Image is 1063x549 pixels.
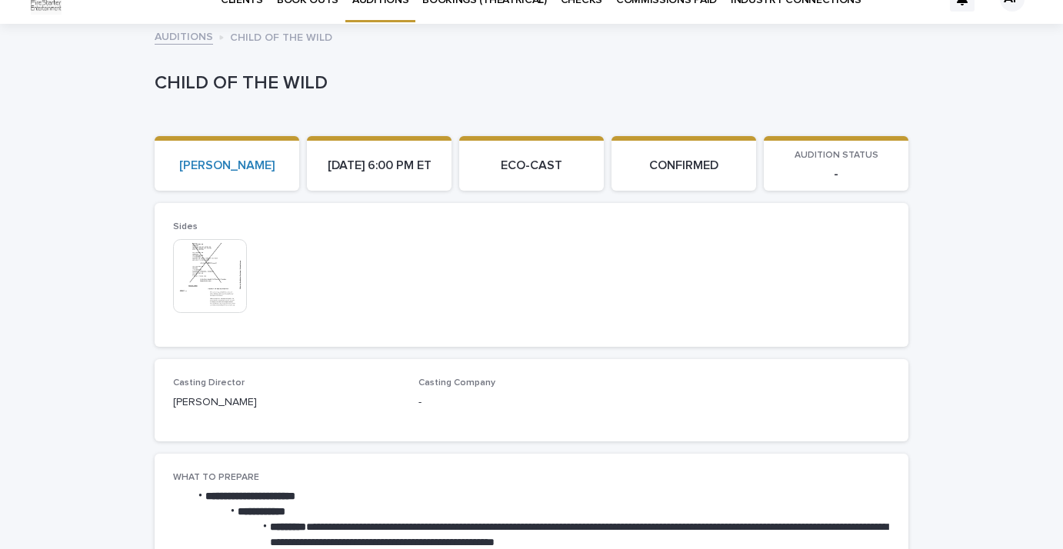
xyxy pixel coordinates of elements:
[155,27,213,45] a: AUDITIONS
[173,222,198,231] span: Sides
[418,394,645,411] p: -
[173,473,259,482] span: WHAT TO PREPARE
[155,72,902,95] p: CHILD OF THE WILD
[173,378,245,388] span: Casting Director
[418,378,495,388] span: Casting Company
[773,167,899,181] p: -
[468,158,595,173] p: ECO-CAST
[621,158,747,173] p: CONFIRMED
[230,28,332,45] p: CHILD OF THE WILD
[316,158,442,173] p: [DATE] 6:00 PM ET
[795,151,878,160] span: AUDITION STATUS
[179,158,275,173] a: [PERSON_NAME]
[173,394,400,411] p: [PERSON_NAME]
